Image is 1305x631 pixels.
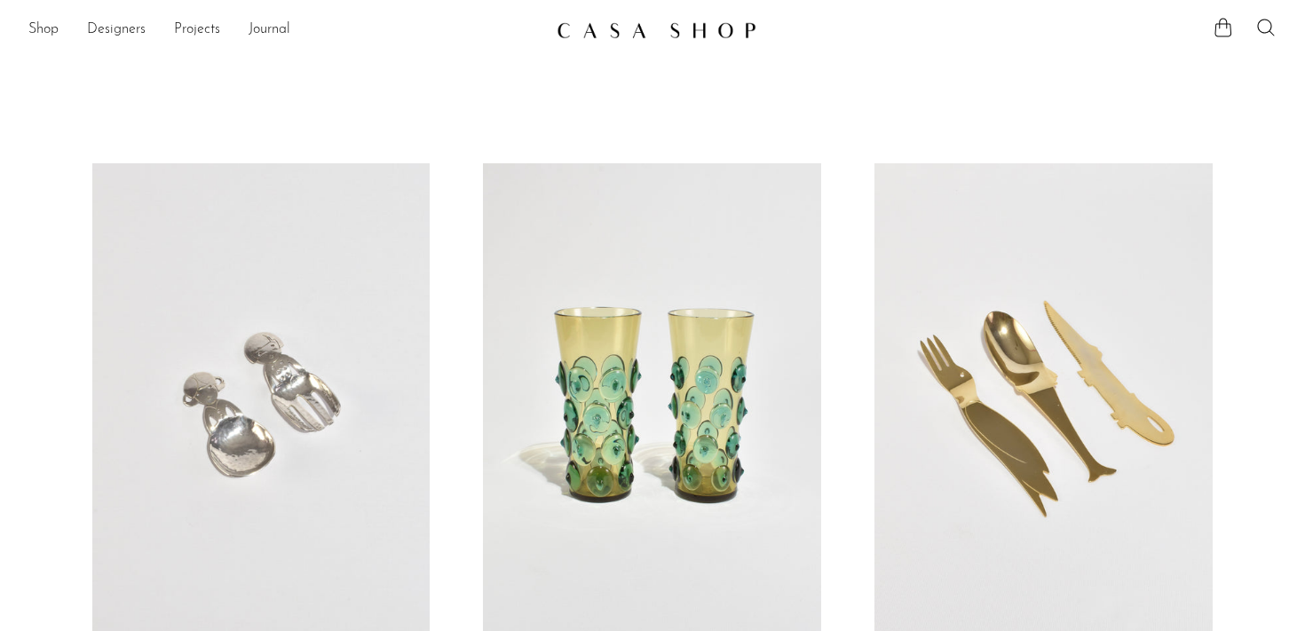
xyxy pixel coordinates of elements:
[28,15,542,45] nav: Desktop navigation
[28,15,542,45] ul: NEW HEADER MENU
[249,19,290,42] a: Journal
[174,19,220,42] a: Projects
[87,19,146,42] a: Designers
[28,19,59,42] a: Shop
